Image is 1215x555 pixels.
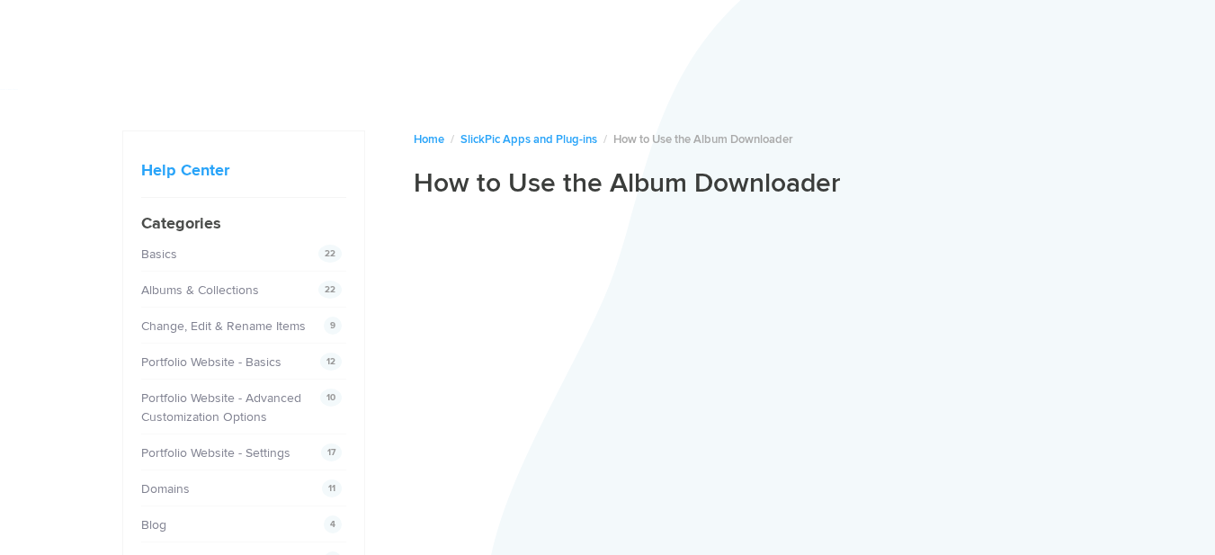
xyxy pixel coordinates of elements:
span: / [451,132,454,147]
h1: How to Use the Album Downloader [414,166,1094,201]
span: 10 [320,389,342,407]
a: Portfolio Website - Advanced Customization Options [141,390,301,425]
a: Portfolio Website - Settings [141,445,290,461]
span: 11 [322,479,342,497]
a: Home [414,132,444,147]
span: 17 [321,443,342,461]
span: 12 [320,353,342,371]
a: Portfolio Website - Basics [141,354,281,370]
span: How to Use the Album Downloader [613,132,793,147]
a: SlickPic Apps and Plug-ins [460,132,597,147]
span: 4 [324,515,342,533]
a: Blog [141,517,166,533]
span: / [603,132,607,147]
a: Domains [141,481,190,497]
